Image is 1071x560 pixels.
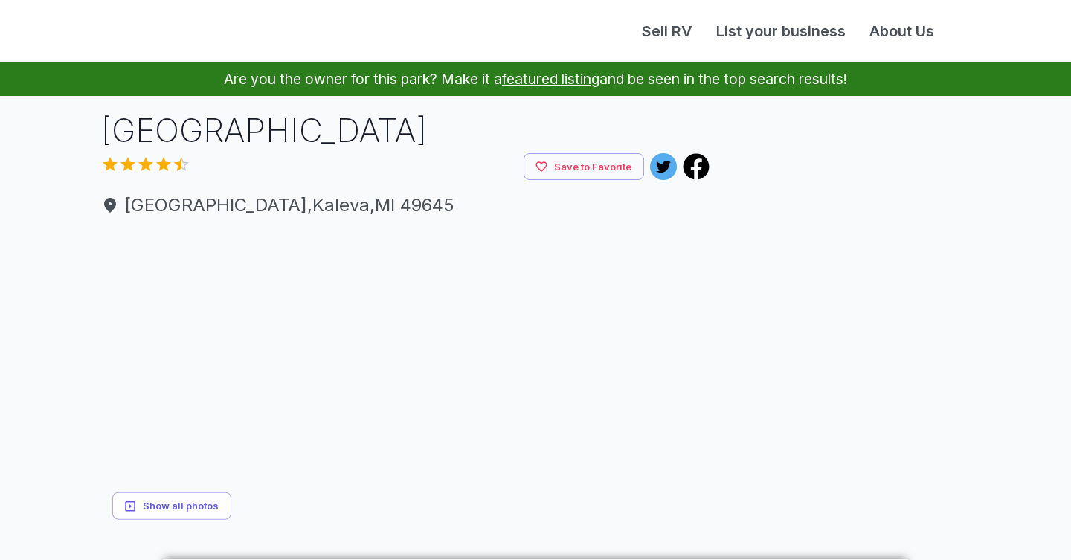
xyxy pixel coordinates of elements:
img: yH5BAEAAAAALAAAAAABAAEAAAIBRAA7 [101,231,404,533]
a: [GEOGRAPHIC_DATA],Kaleva,MI 49645 [101,192,710,219]
h1: [GEOGRAPHIC_DATA] [101,108,710,153]
a: List your business [704,20,858,42]
button: Save to Favorite [524,153,644,181]
a: About Us [858,20,946,42]
iframe: Advertisement [727,108,976,294]
a: Sell RV [630,20,704,42]
img: yH5BAEAAAAALAAAAAABAAEAAAIBRAA7 [560,231,710,380]
img: yH5BAEAAAAALAAAAAABAAEAAAIBRAA7 [407,384,556,533]
img: yH5BAEAAAAALAAAAAABAAEAAAIBRAA7 [560,384,710,533]
img: yH5BAEAAAAALAAAAAABAAEAAAIBRAA7 [407,231,556,380]
p: Are you the owner for this park? Make it a and be seen in the top search results! [18,62,1053,96]
span: [GEOGRAPHIC_DATA] , Kaleva , MI 49645 [101,192,710,219]
a: featured listing [502,70,599,88]
button: Show all photos [112,492,231,520]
